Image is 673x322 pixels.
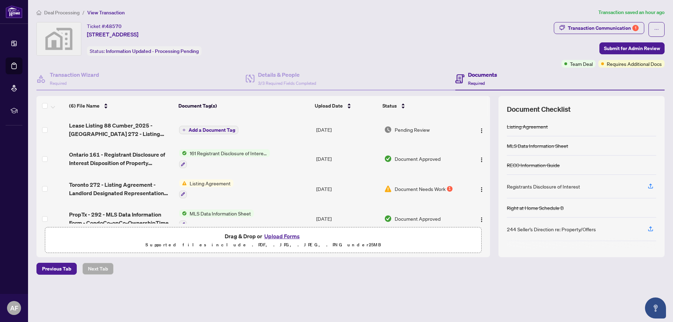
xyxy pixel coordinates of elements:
span: Required [50,81,67,86]
h4: Transaction Wizard [50,70,99,79]
button: Add a Document Tag [179,126,238,134]
span: Document Checklist [507,104,571,114]
div: 1 [632,25,639,31]
button: Add a Document Tag [179,125,238,135]
div: RECO Information Guide [507,161,560,169]
article: Transaction saved an hour ago [598,8,665,16]
div: Status: [87,46,202,56]
span: Ontario 161 - Registrant Disclosure of Interest Disposition of Property EXECUTED 2025.pdf [69,150,173,167]
span: Team Deal [570,60,593,68]
button: Status IconListing Agreement [179,179,233,198]
span: Listing Agreement [187,179,233,187]
span: Toronto 272 - Listing Agreement - Landlord Designated Representation Agreement Authority to Offer... [69,180,173,197]
span: Drag & Drop or [225,232,302,241]
div: Listing Agreement [507,123,548,130]
span: home [36,10,41,15]
span: Add a Document Tag [189,128,235,132]
img: Logo [479,187,484,192]
span: Requires Additional Docs [607,60,662,68]
span: 161 Registrant Disclosure of Interest - Disposition ofProperty [187,149,270,157]
span: Drag & Drop orUpload FormsSupported files include .PDF, .JPG, .JPEG, .PNG under25MB [45,227,481,253]
th: Document Tag(s) [176,96,312,116]
div: 1 [447,186,453,192]
span: 48570 [106,23,122,29]
td: [DATE] [313,174,381,204]
button: Logo [476,124,487,135]
button: Upload Forms [262,232,302,241]
img: Status Icon [179,149,187,157]
span: Information Updated - Processing Pending [106,48,199,54]
button: Previous Tab [36,263,77,275]
img: Logo [479,128,484,133]
span: View Transaction [87,9,125,16]
h4: Documents [468,70,497,79]
td: [DATE] [313,116,381,144]
img: Logo [479,157,484,163]
div: Ticket #: [87,22,122,30]
img: logo [6,5,22,18]
div: Right at Home Schedule B [507,204,564,212]
button: Transaction Communication1 [554,22,644,34]
span: Submit for Admin Review [604,43,660,54]
img: Logo [479,217,484,222]
img: Document Status [384,185,392,193]
span: Document Approved [395,155,441,163]
span: PropTx - 292 - MLS Data Information Form - CondoCo-opCo-OwnershipTime Share - LeaseSub-Lease.pdf [69,210,173,227]
img: Document Status [384,155,392,163]
div: Transaction Communication [568,22,639,34]
img: Status Icon [179,179,187,187]
button: Status IconMLS Data Information Sheet [179,210,254,228]
button: Logo [476,213,487,224]
span: Lease Listing 88 Cumber_2025 - [GEOGRAPHIC_DATA] 272 - Listing Agreement - Landlord Designated Re... [69,121,173,138]
th: Status [380,96,464,116]
span: MLS Data Information Sheet [187,210,254,217]
span: Pending Review [395,126,430,133]
li: / [82,8,84,16]
img: Document Status [384,215,392,222]
span: Document Needs Work [395,185,446,193]
span: [STREET_ADDRESS] [87,30,138,39]
button: Next Tab [82,263,114,275]
span: Deal Processing [44,9,80,16]
span: plus [182,128,186,132]
p: Supported files include .PDF, .JPG, .JPEG, .PNG under 25 MB [49,241,477,249]
th: (6) File Name [66,96,176,116]
span: (6) File Name [69,102,100,110]
span: Document Approved [395,215,441,222]
button: Logo [476,183,487,194]
img: Status Icon [179,210,187,217]
div: Registrants Disclosure of Interest [507,183,580,190]
span: Status [382,102,397,110]
div: 244 Seller’s Direction re: Property/Offers [507,225,596,233]
button: Submit for Admin Review [599,42,665,54]
span: Previous Tab [42,263,71,274]
img: svg%3e [37,22,81,55]
img: Document Status [384,126,392,133]
td: [DATE] [313,204,381,234]
th: Upload Date [312,96,380,116]
span: 3/3 Required Fields Completed [258,81,316,86]
h4: Details & People [258,70,316,79]
button: Open asap [645,297,666,318]
span: AF [10,303,18,313]
button: Logo [476,153,487,164]
button: Status Icon161 Registrant Disclosure of Interest - Disposition ofProperty [179,149,270,168]
span: ellipsis [654,27,659,32]
div: MLS Data Information Sheet [507,142,568,150]
td: [DATE] [313,144,381,174]
span: Required [468,81,485,86]
span: Upload Date [315,102,343,110]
